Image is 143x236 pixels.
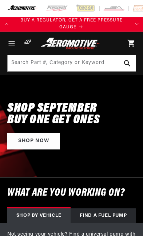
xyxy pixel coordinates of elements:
[7,208,71,223] div: Shop by vehicle
[7,133,60,149] a: Shop Now
[71,208,136,223] div: Find a Fuel Pump
[14,17,130,31] a: BUY A REGULATOR, GET A FREE PRESSURE GAUGE
[8,55,136,71] input: Search Part #, Category or Keyword
[14,17,130,31] div: Announcement
[39,37,104,49] img: Aeromotive
[7,103,136,126] h2: SHOP SEPTEMBER BUY ONE GET ONES
[20,18,123,29] span: BUY A REGULATOR, GET A FREE PRESSURE GAUGE
[4,32,20,55] summary: Menu
[14,17,130,31] div: 1 of 4
[119,55,135,71] button: Search Part #, Category or Keyword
